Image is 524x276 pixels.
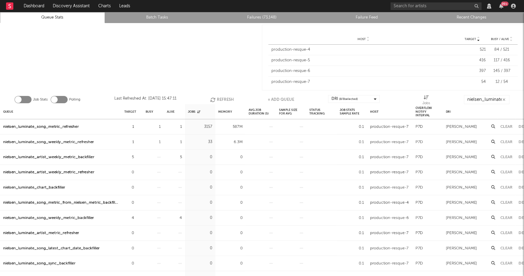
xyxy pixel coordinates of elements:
[500,140,512,144] button: Clear
[167,214,182,222] div: 4
[340,199,364,206] div: 0.1
[500,261,512,265] button: Clear
[114,95,176,104] div: Last Refreshed At: [DATE] 15:47:11
[489,79,515,85] div: 12 / 54
[415,245,423,252] div: P7D
[458,57,486,63] div: 416
[370,105,378,118] div: Host
[218,245,243,252] div: 0
[167,138,182,146] div: 1
[415,260,423,267] div: P7D
[3,154,94,161] a: nielsen_luminate_artist_weekly_metric_backfiller
[340,245,364,252] div: 0.1
[3,260,76,267] div: nielsen_luminate_song_sync_backfiller
[370,184,408,191] div: production-resque-7
[124,138,134,146] div: 1
[446,230,477,237] div: [PERSON_NAME]
[370,214,409,222] div: production-resque-6
[340,184,364,191] div: 0.1
[124,260,134,267] div: 0
[3,230,79,237] a: nielsen_luminate_artist_metric_refresher
[446,105,451,118] div: DRI
[3,123,79,131] a: nielsen_luminate_song_metric_refresher
[370,123,408,131] div: production-resque-7
[124,199,134,206] div: 0
[415,184,423,191] div: P7D
[339,95,358,103] span: ( 8 / 8 selected)
[391,2,482,10] input: Search for artists
[370,138,408,146] div: production-resque-7
[3,214,94,222] a: nielsen_luminate_song_weekly_metric_backfiller
[3,138,94,146] a: nielsen_luminate_song_weekly_metric_refresher
[108,14,207,21] a: Batch Tasks
[69,96,80,103] label: Polling
[3,14,102,21] a: Queue Stats
[500,216,512,220] button: Clear
[446,214,477,222] div: [PERSON_NAME]
[124,214,134,222] div: 4
[340,260,364,267] div: 0.1
[500,231,512,235] button: Clear
[340,123,364,131] div: 0.1
[33,96,48,103] label: Job Stats
[188,230,212,237] div: 0
[491,37,509,41] span: Busy / Alive
[318,14,416,21] a: Failure Feed
[124,184,134,191] div: 0
[188,169,212,176] div: 0
[124,245,134,252] div: 0
[124,169,134,176] div: 0
[340,154,364,161] div: 0.1
[188,138,212,146] div: 33
[218,169,243,176] div: 0
[331,95,358,103] div: DRI
[146,123,161,131] div: 1
[188,154,212,161] div: 0
[340,105,364,118] div: Job Stats Sample Rate
[446,260,477,267] div: [PERSON_NAME]
[124,230,134,237] div: 0
[188,105,200,118] div: Jobs
[218,105,232,118] div: Memory
[188,123,212,131] div: 3157
[422,95,430,107] div: Jobs
[3,169,94,176] a: nielsen_luminate_artist_weekly_metric_refresher
[3,105,13,118] div: Queue
[465,37,476,41] span: Target
[370,199,409,206] div: production-resque-4
[3,245,100,252] a: nielsen_luminate_song_latest_chart_date_backfiller
[422,100,430,107] div: Jobs
[3,184,65,191] a: nielsen_luminate_chart_backfiller
[218,199,243,206] div: 0
[218,230,243,237] div: 0
[3,199,118,206] a: nielsen_luminate_song_metric_from_nielsen_metric_backfiller
[415,154,423,161] div: P7D
[167,105,175,118] div: Alive
[370,230,408,237] div: production-resque-7
[210,95,234,104] button: Refresh
[188,260,212,267] div: 0
[279,105,303,118] div: Sample Size For Avg
[500,125,512,129] button: Clear
[271,79,455,85] div: production-resque-7
[218,184,243,191] div: 0
[218,138,243,146] div: 6.3M
[249,105,273,118] div: Avg Job Duration (s)
[458,79,486,85] div: 54
[415,169,423,176] div: P7D
[446,184,477,191] div: [PERSON_NAME]
[218,154,243,161] div: 0
[370,245,408,252] div: production-resque-7
[340,214,364,222] div: 0.1
[422,14,521,21] a: Recent Changes
[489,47,515,53] div: 84 / 521
[271,57,455,63] div: production-resque-5
[167,123,182,131] div: 1
[446,138,477,146] div: [PERSON_NAME]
